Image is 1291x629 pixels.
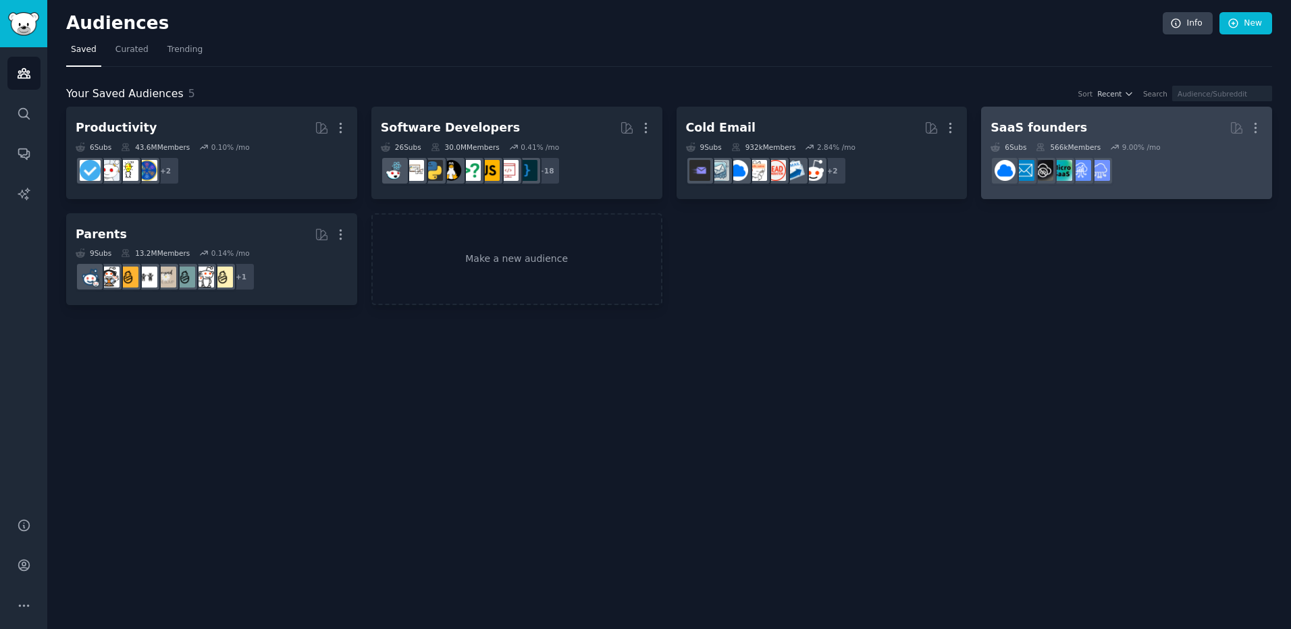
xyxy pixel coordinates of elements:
a: Saved [66,39,101,67]
img: GummySearch logo [8,12,39,36]
img: b2b_sales [746,160,767,181]
div: 0.41 % /mo [521,142,559,152]
img: Emailmarketing [784,160,805,181]
img: javascript [479,160,500,181]
a: Trending [163,39,207,67]
img: LeadGeneration [765,160,786,181]
span: Curated [115,44,149,56]
img: linux [441,160,462,181]
a: Info [1163,12,1213,35]
img: coldemail [708,160,729,181]
h2: Audiences [66,13,1163,34]
div: Software Developers [381,119,520,136]
img: reactjs [384,160,405,181]
span: Trending [167,44,203,56]
div: + 2 [818,157,847,185]
img: SingleParents [174,267,195,288]
img: daddit [193,267,214,288]
div: 0.14 % /mo [211,248,250,258]
span: Your Saved Audiences [66,86,184,103]
img: LifeProTips [136,160,157,181]
img: cscareerquestions [460,160,481,181]
div: 6 Sub s [76,142,111,152]
img: beyondthebump [155,267,176,288]
img: Parents [80,267,101,288]
div: SaaS founders [991,119,1087,136]
div: 43.6M Members [121,142,190,152]
img: toddlers [136,267,157,288]
img: webdev [498,160,519,181]
div: 30.0M Members [431,142,500,152]
a: SaaS founders6Subs566kMembers9.00% /moSaaSSaaSSalesmicrosaasNoCodeSaaSSaaS_Email_MarketingB2BSaaS [981,107,1272,199]
div: 26 Sub s [381,142,421,152]
img: sales [803,160,824,181]
span: Saved [71,44,97,56]
img: microsaas [1051,160,1072,181]
a: Productivity6Subs43.6MMembers0.10% /mo+2LifeProTipslifehacksproductivitygetdisciplined [66,107,357,199]
div: 13.2M Members [121,248,190,258]
div: + 2 [151,157,180,185]
div: 6 Sub s [991,142,1026,152]
div: + 1 [227,263,255,291]
img: EmailOutreach [689,160,710,181]
a: New [1219,12,1272,35]
img: B2BSaaS [727,160,748,181]
a: Curated [111,39,153,67]
img: Parenting [212,267,233,288]
a: Software Developers26Subs30.0MMembers0.41% /mo+18programmingwebdevjavascriptcscareerquestionslinu... [371,107,662,199]
div: 2.84 % /mo [817,142,855,152]
img: SaaS [1089,160,1110,181]
div: Sort [1078,89,1093,99]
img: getdisciplined [80,160,101,181]
a: Parents9Subs13.2MMembers0.14% /mo+1ParentingdadditSingleParentsbeyondthebumptoddlersNewParentspar... [66,213,357,306]
button: Recent [1097,89,1134,99]
div: 9 Sub s [76,248,111,258]
div: 9.00 % /mo [1122,142,1161,152]
img: NewParents [117,267,138,288]
a: Make a new audience [371,213,662,306]
div: Cold Email [686,119,756,136]
div: 0.10 % /mo [211,142,250,152]
div: Parents [76,226,127,243]
input: Audience/Subreddit [1172,86,1272,101]
span: 5 [188,87,195,100]
img: programming [517,160,537,181]
img: Python [422,160,443,181]
img: B2BSaaS [995,160,1016,181]
a: Cold Email9Subs932kMembers2.84% /mo+2salesEmailmarketingLeadGenerationb2b_salesB2BSaaScoldemailEm... [677,107,968,199]
img: productivity [99,160,120,181]
img: lifehacks [117,160,138,181]
div: 566k Members [1036,142,1101,152]
img: NoCodeSaaS [1032,160,1053,181]
img: parentsofmultiples [99,267,120,288]
div: + 18 [532,157,560,185]
img: SaaSSales [1070,160,1091,181]
div: 9 Sub s [686,142,722,152]
img: SaaS_Email_Marketing [1013,160,1034,181]
img: learnpython [403,160,424,181]
span: Recent [1097,89,1122,99]
div: 932k Members [731,142,796,152]
div: Search [1143,89,1167,99]
div: Productivity [76,119,157,136]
